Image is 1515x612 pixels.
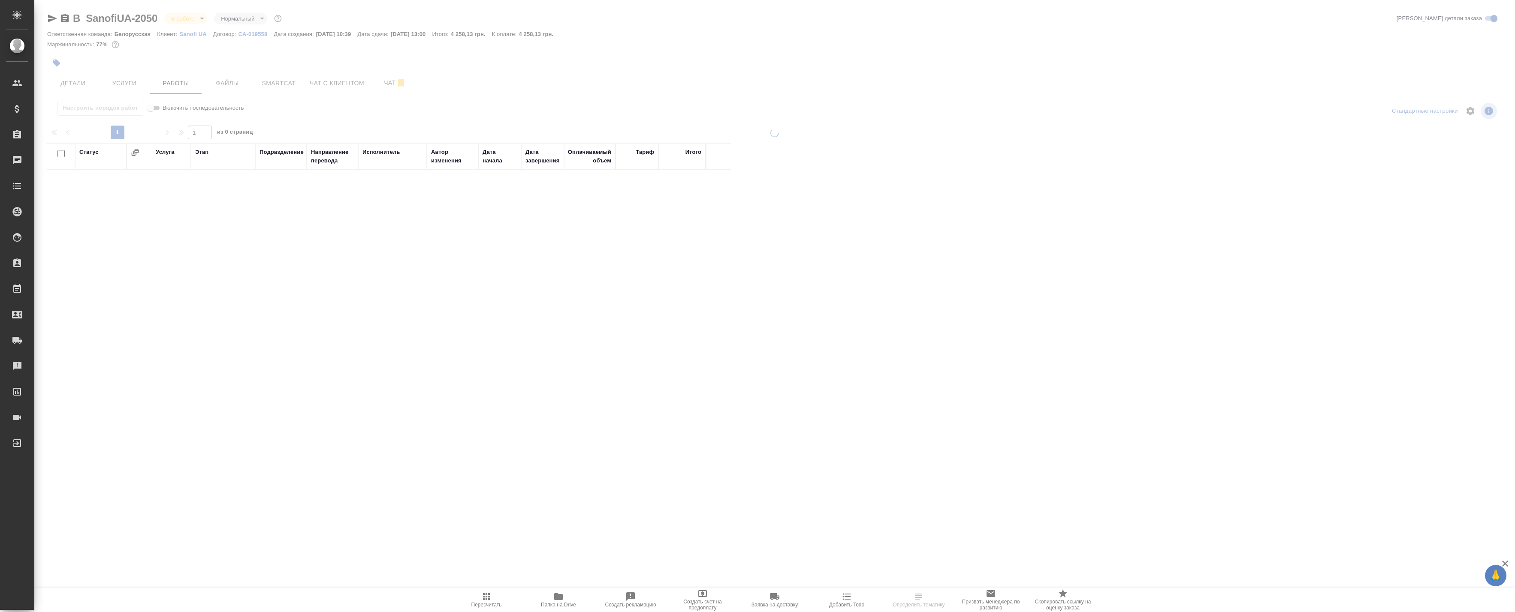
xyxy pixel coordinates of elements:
button: 🙏 [1485,565,1506,586]
div: Услуга [156,148,174,156]
div: Направление перевода [311,148,354,165]
div: Дата начала [483,148,517,165]
div: Тариф [636,148,654,156]
div: Автор изменения [431,148,474,165]
div: Этап [195,148,208,156]
div: Оплачиваемый объем [568,148,611,165]
button: Сгруппировать [131,148,139,157]
span: 🙏 [1488,567,1503,585]
div: Подразделение [260,148,304,156]
div: Статус [79,148,99,156]
div: Исполнитель [362,148,400,156]
div: Итого [685,148,701,156]
div: Дата завершения [525,148,560,165]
